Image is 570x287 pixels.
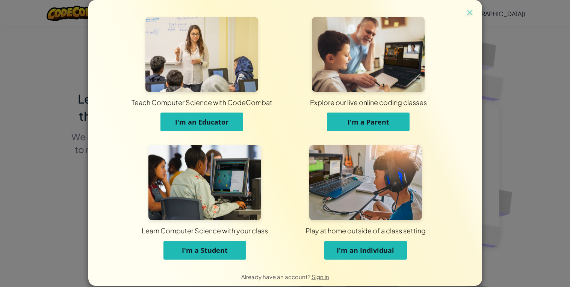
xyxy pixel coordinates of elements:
div: Play at home outside of a class setting [181,226,550,235]
span: I'm an Individual [337,246,394,255]
button: I'm a Student [163,241,246,260]
img: For Educators [145,17,258,92]
button: I'm an Individual [324,241,407,260]
span: I'm a Student [182,246,228,255]
button: I'm a Parent [327,113,410,131]
a: Sign in [311,273,329,280]
img: For Parents [312,17,425,92]
img: For Students [148,145,261,220]
span: Already have an account? [241,273,311,280]
img: For Individuals [309,145,422,220]
button: I'm an Educator [160,113,243,131]
span: I'm a Parent [348,117,389,126]
span: I'm an Educator [175,117,228,126]
img: close icon [465,8,475,19]
div: Explore our live online coding classes [175,98,562,107]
